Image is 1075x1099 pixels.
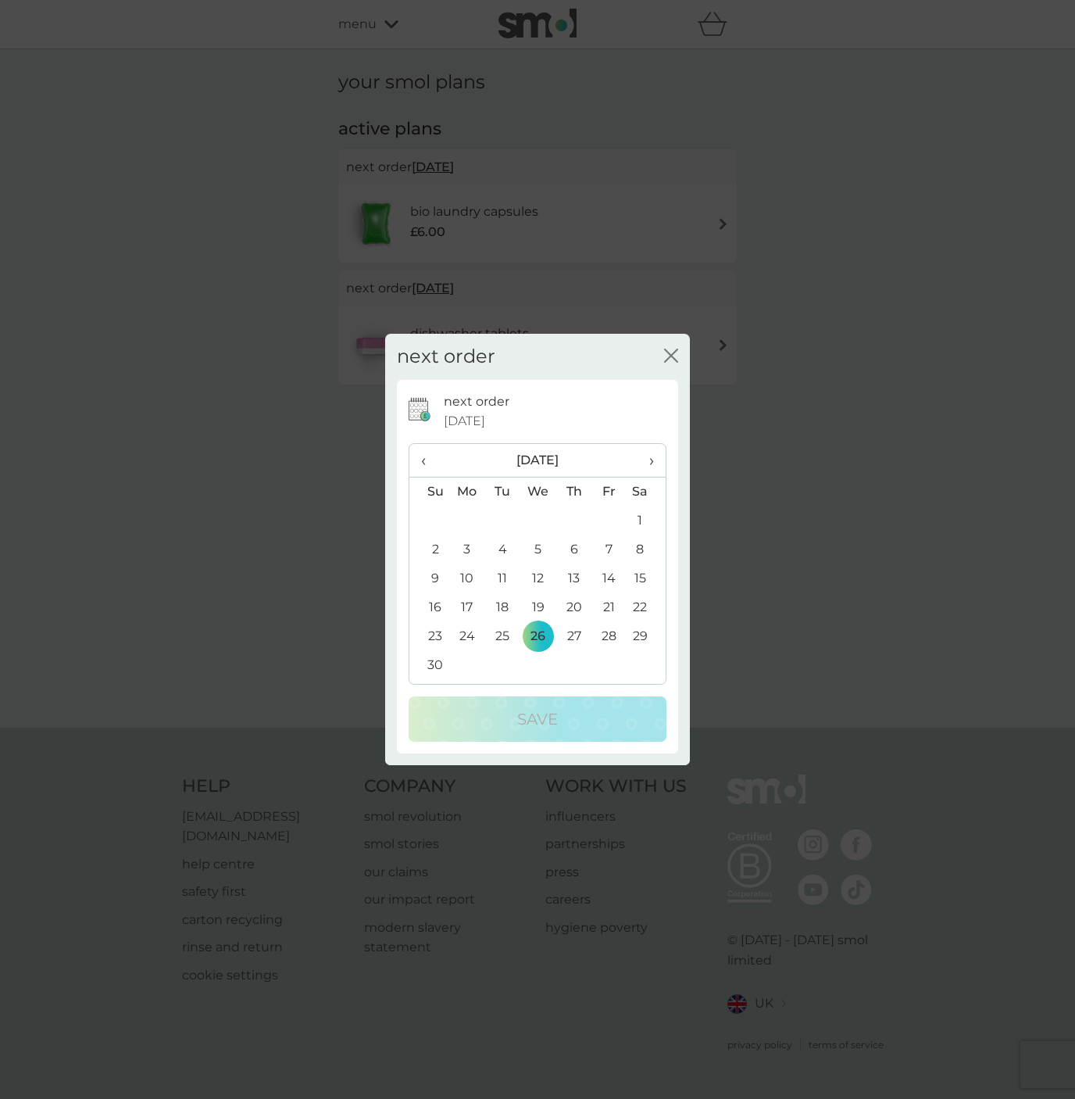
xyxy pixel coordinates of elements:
td: 1 [627,507,666,535]
td: 13 [556,564,591,593]
th: Tu [485,477,520,507]
th: Su [409,477,449,507]
span: [DATE] [444,411,485,431]
td: 4 [485,535,520,564]
td: 16 [409,593,449,622]
td: 10 [449,564,485,593]
td: 14 [591,564,627,593]
td: 30 [409,651,449,680]
td: 26 [520,622,556,651]
th: Mo [449,477,485,507]
p: Save [517,707,558,732]
p: next order [444,392,509,412]
td: 18 [485,593,520,622]
td: 9 [409,564,449,593]
td: 5 [520,535,556,564]
td: 6 [556,535,591,564]
td: 28 [591,622,627,651]
td: 22 [627,593,666,622]
td: 19 [520,593,556,622]
h2: next order [397,345,495,368]
td: 23 [409,622,449,651]
th: [DATE] [449,444,627,478]
span: ‹ [421,444,437,477]
td: 12 [520,564,556,593]
span: › [638,444,654,477]
button: close [664,349,678,365]
td: 3 [449,535,485,564]
td: 20 [556,593,591,622]
th: We [520,477,556,507]
th: Fr [591,477,627,507]
td: 25 [485,622,520,651]
td: 11 [485,564,520,593]
td: 24 [449,622,485,651]
td: 7 [591,535,627,564]
td: 8 [627,535,666,564]
td: 15 [627,564,666,593]
td: 27 [556,622,591,651]
td: 17 [449,593,485,622]
th: Sa [627,477,666,507]
td: 29 [627,622,666,651]
td: 21 [591,593,627,622]
button: Save [409,696,666,742]
td: 2 [409,535,449,564]
th: Th [556,477,591,507]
